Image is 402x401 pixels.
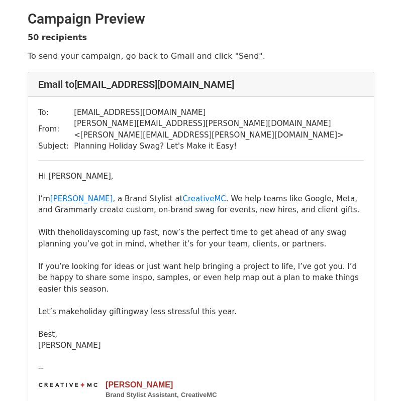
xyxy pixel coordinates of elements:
[38,182,364,351] div: I’m , a Brand Stylist at . We help teams like Google, Meta, and Grammarly create custom, on-brand...
[28,11,374,28] h2: Campaign Preview
[28,33,87,42] strong: 50 recipients
[38,78,364,90] h4: Email to [EMAIL_ADDRESS][DOMAIN_NAME]
[38,363,44,372] span: --
[38,141,74,152] td: Subject:
[74,107,364,118] td: [EMAIL_ADDRESS][DOMAIN_NAME]
[50,194,113,203] a: [PERSON_NAME]
[181,391,217,398] span: CreativeMC
[70,228,101,237] span: holidays
[74,141,364,152] td: Planning Holiday Swag? Let's Make it Easy!
[74,118,364,141] td: [PERSON_NAME][EMAIL_ADDRESS][PERSON_NAME][DOMAIN_NAME] < [PERSON_NAME][EMAIL_ADDRESS][PERSON_NAME...
[28,51,374,61] p: To send your campaign, go back to Gmail and click "Send".
[38,107,74,118] td: To:
[109,307,133,316] span: gifting
[106,380,173,389] span: [PERSON_NAME]
[79,307,107,316] span: holiday
[183,194,226,203] a: CreativeMC
[38,171,364,182] div: Hi [PERSON_NAME],
[38,118,74,141] td: From:
[39,382,97,387] img: photo
[106,391,178,398] span: Brand Stylist Assistant,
